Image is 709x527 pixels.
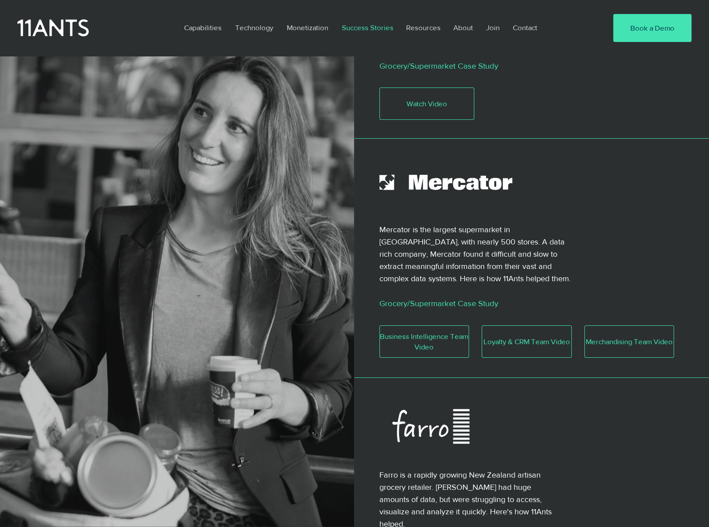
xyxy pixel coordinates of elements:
[380,331,469,352] span: Business Intelligence Team Video
[508,17,542,38] p: Contact
[586,336,673,347] span: Merchandising Team Video
[613,14,692,42] a: Book a Demo
[180,17,226,38] p: Capabilities
[447,17,480,38] a: About
[229,17,280,38] a: Technology
[379,223,578,285] p: Mercator is the largest supermarket in [GEOGRAPHIC_DATA], with nearly 500 stores. A data rich com...
[280,17,335,38] a: Monetization
[482,325,572,358] a: Loyalty & CRM Team Video
[483,336,570,347] span: Loyalty & CRM Team Video
[402,17,445,38] p: Resources
[379,325,469,358] a: Business Intelligence Team Video
[379,296,646,311] p: Grocery/Supermarket Case Study
[379,61,498,70] a: Grocery/Supermarket Case Study
[506,17,545,38] a: Contact
[630,23,674,33] span: Book a Demo
[449,17,477,38] p: About
[177,17,587,38] nav: Site
[231,17,278,38] p: Technology
[407,98,447,109] span: Watch Video
[379,87,475,120] a: Watch Video
[480,17,506,38] a: Join
[335,17,400,38] a: Success Stories
[400,17,447,38] a: Resources
[482,17,504,38] p: Join
[337,17,398,38] p: Success Stories
[584,325,674,358] a: Merchandising Team Video
[282,17,333,38] p: Monetization
[177,17,229,38] a: Capabilities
